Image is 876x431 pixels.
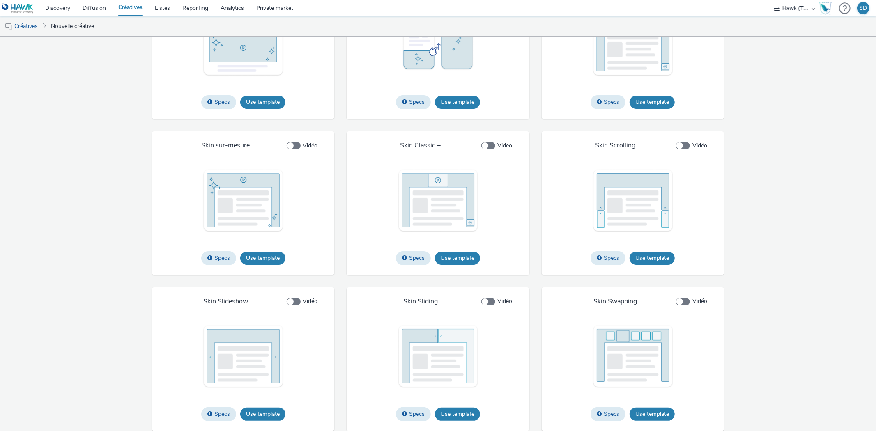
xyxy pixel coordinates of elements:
[240,252,285,265] button: Use template
[630,96,675,109] button: Use template
[819,2,835,15] a: Hawk Academy
[498,297,513,305] span: Vidéo
[240,96,285,109] button: Use template
[435,96,480,109] button: Use template
[630,252,675,265] button: Use template
[591,407,625,421] button: Specs
[498,142,513,150] span: Vidéo
[201,407,236,421] button: Specs
[396,407,431,421] button: Specs
[201,141,250,150] h4: Skin sur-mesure
[435,252,480,265] button: Use template
[203,297,248,306] h4: Skin Slideshow
[435,408,480,421] button: Use template
[397,324,479,388] img: thumbnail of rich media template
[202,13,284,77] img: thumbnail of rich media template
[202,324,284,388] img: thumbnail of rich media template
[47,16,98,36] a: Nouvelle créative
[397,13,479,77] img: thumbnail of rich media template
[201,95,236,109] button: Specs
[592,169,674,233] img: thumbnail of rich media template
[630,408,675,421] button: Use template
[400,141,441,150] h4: Skin Classic +
[202,169,284,233] img: thumbnail of rich media template
[4,23,12,31] img: mobile
[819,2,832,15] img: Hawk Academy
[595,141,635,150] h4: Skin Scrolling
[592,324,674,388] img: thumbnail of rich media template
[593,297,637,306] h4: Skin Swapping
[692,142,707,150] span: Vidéo
[692,297,707,305] span: Vidéo
[201,251,236,265] button: Specs
[303,297,317,305] span: Vidéo
[397,169,479,233] img: thumbnail of rich media template
[396,251,431,265] button: Specs
[403,297,438,306] h4: Skin Sliding
[303,142,317,150] span: Vidéo
[2,3,34,14] img: undefined Logo
[396,95,431,109] button: Specs
[860,2,867,14] div: SD
[591,95,625,109] button: Specs
[592,13,674,77] img: thumbnail of rich media template
[240,408,285,421] button: Use template
[591,251,625,265] button: Specs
